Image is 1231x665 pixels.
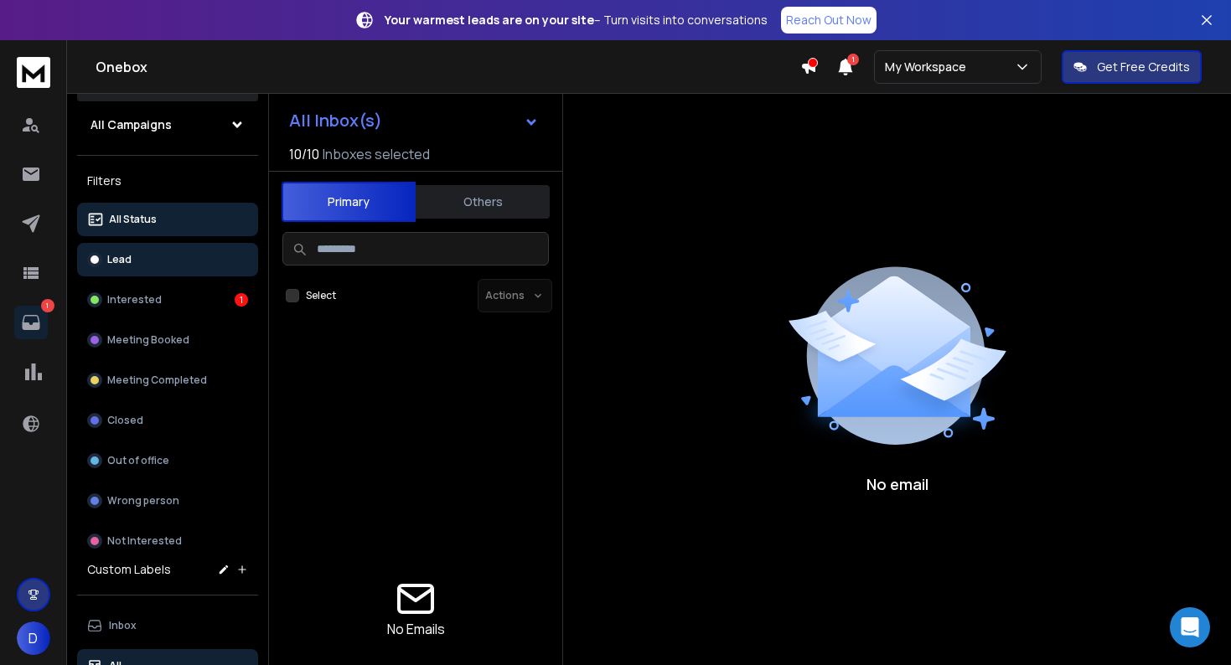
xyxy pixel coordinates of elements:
button: Wrong person [77,484,258,518]
p: Closed [107,414,143,427]
p: 1 [41,299,54,312]
button: D [17,621,50,655]
p: Get Free Credits [1097,59,1190,75]
h1: Onebox [96,57,800,77]
button: Primary [282,182,416,222]
a: Reach Out Now [781,7,877,34]
button: Interested1 [77,283,258,317]
button: Get Free Credits [1062,50,1202,84]
p: Interested [107,293,162,307]
button: Others [416,183,550,220]
button: All Status [77,203,258,236]
p: – Turn visits into conversations [385,12,768,28]
button: All Inbox(s) [276,104,552,137]
h1: All Campaigns [91,116,172,133]
img: logo [17,57,50,88]
strong: Your warmest leads are on your site [385,12,594,28]
button: Lead [77,243,258,276]
p: Meeting Completed [107,374,207,387]
p: My Workspace [885,59,973,75]
h3: Filters [77,169,258,193]
p: Reach Out Now [786,12,872,28]
button: Out of office [77,444,258,477]
p: Inbox [109,619,137,632]
button: All Campaigns [77,108,258,142]
p: Meeting Booked [107,333,189,347]
p: No email [866,472,928,496]
a: 1 [14,306,48,339]
button: Inbox [77,609,258,642]
p: All Status [109,213,157,226]
button: Meeting Booked [77,323,258,357]
div: Open Intercom Messenger [1170,607,1210,647]
p: Out of office [107,454,169,467]
p: Not Interested [107,534,182,548]
span: 1 [847,54,859,65]
h1: All Inbox(s) [289,112,382,129]
h3: Custom Labels [87,561,171,578]
span: 10 / 10 [289,144,319,164]
p: Lead [107,253,132,266]
button: Not Interested [77,524,258,558]
label: Select [306,289,336,302]
div: 1 [235,293,248,307]
button: Meeting Completed [77,363,258,397]
h3: Inboxes selected [323,144,430,164]
p: No Emails [387,619,445,639]
p: Wrong person [107,494,179,508]
button: Closed [77,404,258,437]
